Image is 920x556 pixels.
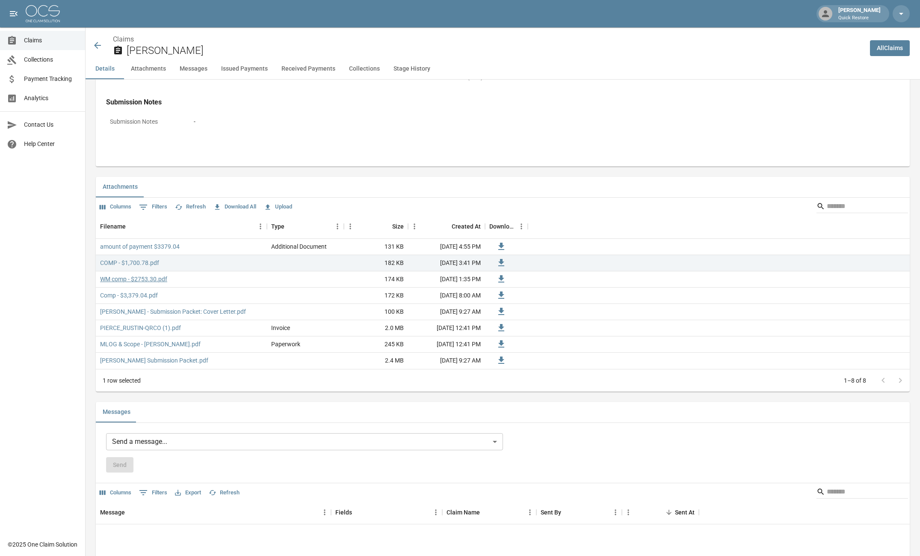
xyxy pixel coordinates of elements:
div: © 2025 One Claim Solution [8,540,77,549]
div: 245 KB [344,336,408,353]
a: PIERCE_RUSTIN-QRCO (1).pdf [100,324,181,332]
button: Sort [352,506,364,518]
div: 131 KB [344,239,408,255]
a: Comp - $3,379.04.pdf [100,291,158,300]
button: Select columns [98,486,133,500]
a: AllClaims [870,40,910,56]
span: Contact Us [24,120,78,129]
button: Menu [408,220,421,233]
div: 174 KB [344,271,408,288]
span: Analytics [24,94,78,103]
span: Help Center [24,140,78,149]
span: Payment Tracking [24,74,78,83]
div: 100 KB [344,304,408,320]
nav: breadcrumb [113,34,863,45]
div: 1 row selected [103,376,141,385]
div: Claim Name [447,500,480,524]
button: Sort [480,506,492,518]
button: Menu [622,506,635,519]
div: [DATE] 4:55 PM [408,239,485,255]
p: 1–8 of 8 [844,376,866,385]
a: [PERSON_NAME] - Submission Packet: Cover Letter.pdf [100,307,246,316]
button: Upload [262,200,294,214]
div: Sent By [541,500,561,524]
button: Refresh [207,486,242,500]
button: Attachments [124,59,173,79]
div: Sent By [536,500,622,524]
div: [DATE] 9:27 AM [408,304,485,320]
div: Download [485,214,528,238]
div: Download [489,214,515,238]
div: related-list tabs [96,402,910,422]
a: MLOG & Scope - [PERSON_NAME].pdf [100,340,201,348]
div: [DATE] 9:27 AM [408,353,485,369]
button: Show filters [137,200,169,214]
div: Paperwork [271,340,300,348]
div: Type [267,214,344,238]
div: [DATE] 12:41 PM [408,320,485,336]
div: Invoice [271,324,290,332]
span: Claims [24,36,78,45]
img: ocs-logo-white-transparent.png [26,5,60,22]
div: Message [96,500,331,524]
button: Menu [515,220,528,233]
div: related-list tabs [96,177,910,197]
button: Menu [331,220,344,233]
a: Claims [113,35,134,43]
button: Details [86,59,124,79]
button: Stage History [387,59,437,79]
button: Collections [342,59,387,79]
div: [DATE] 3:41 PM [408,255,485,271]
div: Size [392,214,404,238]
div: Type [271,214,284,238]
a: [PERSON_NAME] Submission Packet.pdf [100,356,208,365]
div: Created At [452,214,481,238]
div: [DATE] 1:35 PM [408,271,485,288]
div: Created At [408,214,485,238]
button: Attachments [96,177,145,197]
button: Menu [609,506,622,519]
button: Select columns [98,200,133,214]
div: Additional Document [271,242,327,251]
div: anchor tabs [86,59,920,79]
div: 2.4 MB [344,353,408,369]
button: Sort [125,506,137,518]
div: Fields [335,500,352,524]
div: Sent At [675,500,695,524]
div: Size [344,214,408,238]
div: 172 KB [344,288,408,304]
h4: Submission Notes [106,98,770,107]
button: Sort [663,506,675,518]
button: open drawer [5,5,22,22]
div: Search [816,199,908,215]
a: amount of payment $3379.04 [100,242,180,251]
div: Claim Name [442,500,536,524]
button: Messages [96,402,137,422]
button: Issued Payments [214,59,275,79]
button: Export [173,486,203,500]
button: Menu [524,506,536,519]
div: Filename [96,214,267,238]
button: Show filters [137,486,169,500]
p: Submission Notes [106,113,183,130]
div: [DATE] 8:00 AM [408,288,485,304]
button: Menu [344,220,357,233]
button: Received Payments [275,59,342,79]
div: 2.0 MB [344,320,408,336]
div: Sent At [622,500,699,524]
div: [PERSON_NAME] [835,6,884,21]
div: Fields [331,500,442,524]
a: COMP - $1,700.78.pdf [100,259,159,267]
button: Sort [561,506,573,518]
div: [DATE] 12:41 PM [408,336,485,353]
button: Refresh [173,200,208,214]
h2: [PERSON_NAME] [127,45,863,57]
span: Collections [24,55,78,64]
button: Download All [211,200,258,214]
p: Quick Restore [838,15,881,22]
button: Messages [173,59,214,79]
a: WM comp - $2753.30.pdf [100,275,167,283]
button: Menu [318,506,331,519]
button: Menu [429,506,442,519]
div: Send a message... [106,433,503,450]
